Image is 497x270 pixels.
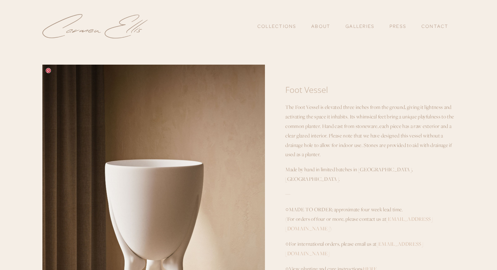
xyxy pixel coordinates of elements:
a: [EMAIL_ADDRESS][DOMAIN_NAME] [285,240,423,257]
a: Contact [421,21,449,32]
a: Pin it! [46,68,51,73]
p: For international orders, please email us at [285,239,455,259]
p: The Foot Vessel is elevated three inches from the ground, giving it lightness and activating the ... [285,103,455,159]
h1: Foot Vessel [285,85,455,94]
img: Carmen Ellis Studio [42,14,148,39]
a: Press [390,21,406,32]
strong: ○ [285,206,289,213]
a: Galleries [345,23,374,29]
a: About [311,23,330,29]
a: Collections [257,21,296,32]
p: Made by hand in limited batches in [GEOGRAPHIC_DATA], [GEOGRAPHIC_DATA]. [285,165,455,184]
p: — [285,190,455,199]
p: MADE TO ORDER; approximate four week lead time. (For orders of four or more, please contact us at ) [285,205,455,234]
a: [EMAIL_ADDRESS][DOMAIN_NAME] [285,216,433,232]
strong: ○ [285,240,289,247]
